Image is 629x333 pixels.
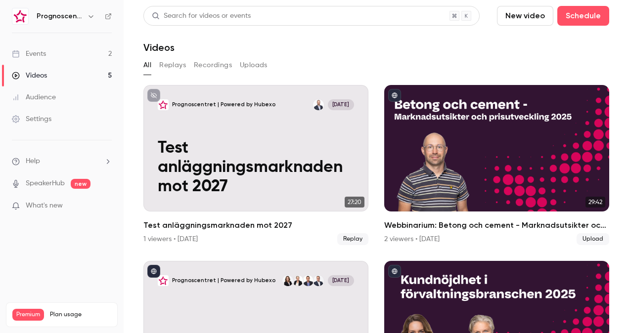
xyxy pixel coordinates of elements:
span: [DATE] [328,99,354,110]
span: Upload [577,233,609,245]
section: Videos [143,6,609,327]
button: Schedule [557,6,609,26]
div: Settings [12,114,51,124]
img: Erika Knutsson [282,275,293,286]
li: help-dropdown-opener [12,156,112,166]
img: Test anläggningsmarknaden mot 2027 [158,99,169,110]
img: Ellinor Lindström [293,275,304,286]
div: 1 viewers • [DATE] [143,234,198,244]
li: Test anläggningsmarknaden mot 2027 [143,85,368,245]
img: NKI-seminarium: "Årets nöjdaste kunder 2024" [158,275,169,286]
a: SpeakerHub [26,178,65,189]
button: Recordings [194,57,232,73]
div: Videos [12,71,47,81]
span: Help [26,156,40,166]
button: published [388,89,401,102]
span: 27:20 [345,197,364,208]
img: Prognoscentret | Powered by Hubexo [12,8,28,24]
button: unpublished [147,89,160,102]
button: All [143,57,151,73]
img: Jan von Essen [303,275,314,286]
span: new [71,179,90,189]
a: Test anläggningsmarknaden mot 2027Prognoscentret | Powered by HubexoMårten Pappila[DATE]Test anlä... [143,85,368,245]
h2: Test anläggningsmarknaden mot 2027 [143,219,368,231]
div: Audience [12,92,56,102]
span: [DATE] [328,275,354,286]
iframe: Noticeable Trigger [100,202,112,210]
span: Premium [12,309,44,321]
p: Prognoscentret | Powered by Hubexo [172,277,275,285]
p: Prognoscentret | Powered by Hubexo [172,101,275,109]
h6: Prognoscentret | Powered by Hubexo [37,11,83,21]
h2: Webbinarium: Betong och cement - Marknadsutsikter och prisutveckling 2025 [384,219,609,231]
button: Uploads [240,57,268,73]
span: Plan usage [50,311,111,319]
button: published [388,265,401,278]
img: Magnus Olsson [313,275,324,286]
span: Replay [337,233,368,245]
button: New video [497,6,553,26]
p: Test anläggningsmarknaden mot 2027 [158,139,354,197]
div: Events [12,49,46,59]
li: Webbinarium: Betong och cement - Marknadsutsikter och prisutveckling 2025 [384,85,609,245]
span: What's new [26,201,63,211]
button: published [147,265,160,278]
span: 29:42 [585,197,605,208]
img: Mårten Pappila [313,99,324,110]
div: 2 viewers • [DATE] [384,234,440,244]
h1: Videos [143,42,175,53]
button: Replays [159,57,186,73]
a: 29:42Webbinarium: Betong och cement - Marknadsutsikter och prisutveckling 20252 viewers • [DATE]U... [384,85,609,245]
div: Search for videos or events [152,11,251,21]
